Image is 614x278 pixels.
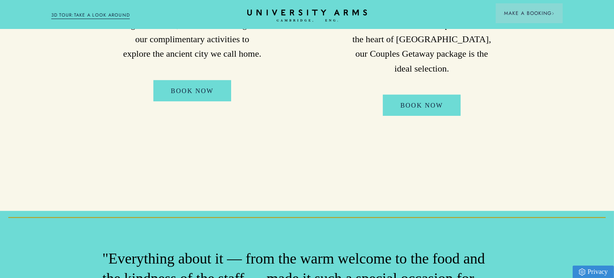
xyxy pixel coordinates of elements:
img: Arrow icon [552,12,554,15]
img: Privacy [579,268,585,276]
a: Book Now [153,80,231,102]
a: 3D TOUR:TAKE A LOOK AROUND [51,12,130,19]
a: Home [247,10,367,22]
span: Make a Booking [504,10,554,17]
button: Make a BookingArrow icon [496,3,563,23]
a: Privacy [573,266,614,278]
a: Book Now [383,95,461,116]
